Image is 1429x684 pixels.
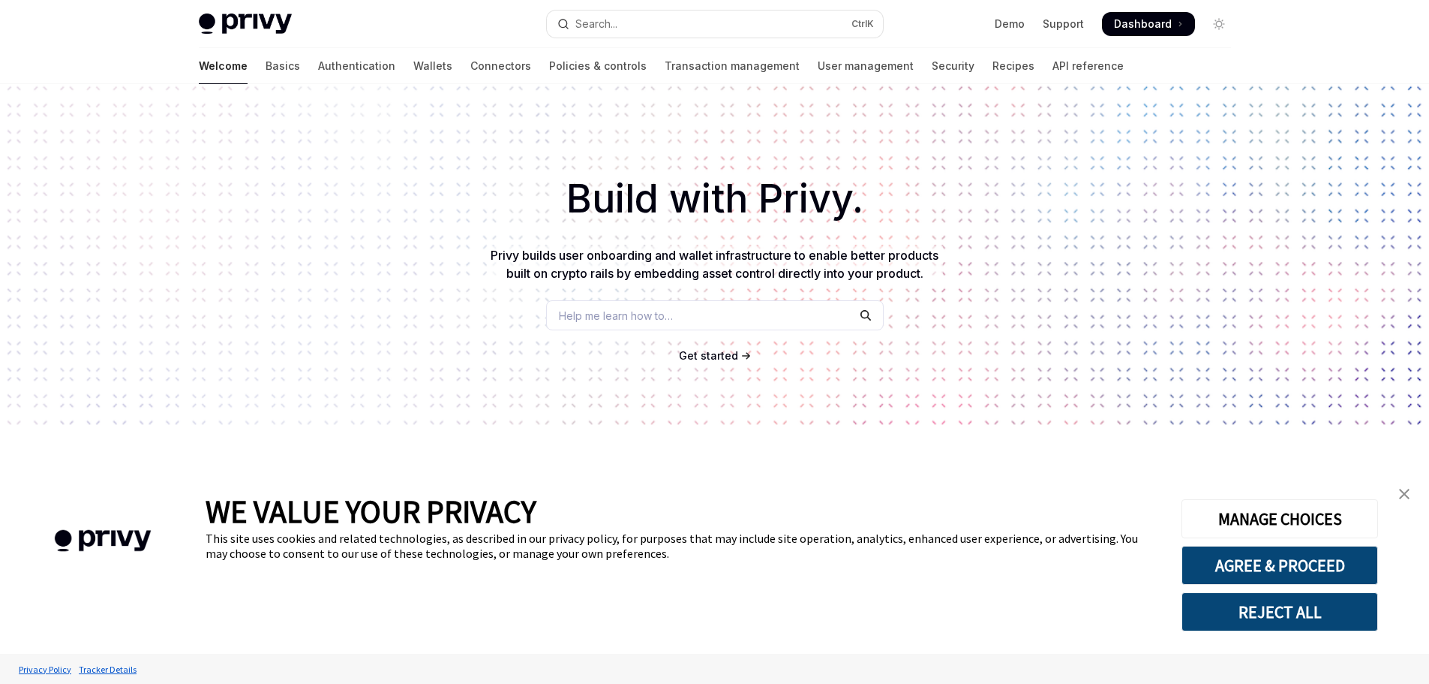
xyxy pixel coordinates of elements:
[15,656,75,682] a: Privacy Policy
[199,14,292,35] img: light logo
[1389,479,1419,509] a: close banner
[1181,592,1378,631] button: REJECT ALL
[206,492,536,531] span: WE VALUE YOUR PRIVACY
[932,48,974,84] a: Security
[1181,499,1378,538] button: MANAGE CHOICES
[1399,489,1409,499] img: close banner
[665,48,800,84] a: Transaction management
[559,308,673,324] span: Help me learn how to…
[547,11,883,38] button: Open search
[75,656,140,682] a: Tracker Details
[1207,12,1231,36] button: Toggle dark mode
[818,48,914,84] a: User management
[1102,12,1195,36] a: Dashboard
[549,48,647,84] a: Policies & controls
[575,15,617,33] div: Search...
[491,248,938,281] span: Privy builds user onboarding and wallet infrastructure to enable better products built on crypto ...
[266,48,300,84] a: Basics
[24,170,1405,228] h1: Build with Privy.
[992,48,1034,84] a: Recipes
[1181,546,1378,585] button: AGREE & PROCEED
[470,48,531,84] a: Connectors
[413,48,452,84] a: Wallets
[679,349,738,362] span: Get started
[199,48,248,84] a: Welcome
[1043,17,1084,32] a: Support
[851,18,874,30] span: Ctrl K
[206,531,1159,561] div: This site uses cookies and related technologies, as described in our privacy policy, for purposes...
[1052,48,1124,84] a: API reference
[23,508,183,574] img: company logo
[1114,17,1172,32] span: Dashboard
[995,17,1025,32] a: Demo
[679,348,738,363] a: Get started
[318,48,395,84] a: Authentication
